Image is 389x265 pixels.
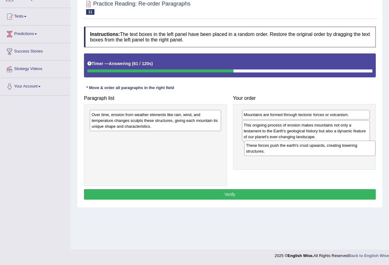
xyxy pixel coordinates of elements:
[87,61,153,66] h5: Timer —
[242,110,370,119] div: Mountains are formed through tectonic forces or volcanism.
[90,110,221,131] div: Over time, erosion from weather elements like rain, wind, and temperature changes sculpts these s...
[84,85,177,91] div: * Move & order all paragraphs in the right field
[0,25,70,41] a: Predictions
[133,61,151,66] b: 61 / 120s
[0,8,70,23] a: Tests
[349,253,389,258] a: Back to English Wise
[275,250,389,259] div: 2025 © All Rights Reserved
[0,60,70,76] a: Strategy Videos
[233,95,376,101] h4: Your order
[132,61,133,66] b: (
[84,95,227,101] h4: Paragraph list
[151,61,153,66] b: )
[242,120,370,142] div: This ongoing process of erosion makes mountains not only a testament to the Earth's geological hi...
[288,253,313,258] strong: English Wise.
[90,32,120,37] b: Instructions:
[0,43,70,58] a: Success Stories
[86,9,94,15] span: 11
[0,78,70,93] a: Your Account
[84,189,376,200] button: Verify
[109,61,131,66] b: Answering
[84,27,376,47] h4: The text boxes in the left panel have been placed in a random order. Restore the original order b...
[244,141,375,156] div: These forces push the earth's crust upwards, creating towering structures.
